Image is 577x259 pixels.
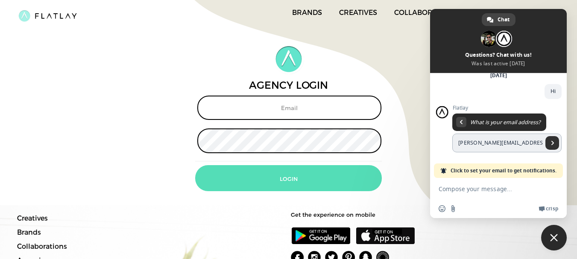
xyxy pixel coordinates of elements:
a: Creatives [17,211,289,225]
span: Click to set your email to get notifications. [451,163,556,178]
p: Get the experience on mobile [289,211,560,227]
img: ios.png [355,227,416,245]
div: [DATE] [490,73,507,78]
a: Log In [518,9,560,17]
span: Flatlay [452,105,562,111]
img: Flatlay [17,9,92,23]
span: Insert an emoji [439,205,445,212]
a: Creatives [331,9,386,17]
span: Login [280,175,298,182]
span: Chat [498,13,510,26]
a: Collaborations [386,9,467,17]
img: android.png [291,227,351,245]
a: Brands [17,225,289,239]
a: Brands [284,9,331,17]
span: Crisp [546,205,558,212]
a: Close chat [541,225,567,250]
a: Send [545,136,559,150]
button: Login [195,165,382,192]
input: Email [197,96,381,120]
a: Register [467,9,518,17]
a: Crisp [539,205,558,212]
span: What is your email address? [470,119,540,126]
img: flatlay_LOGO.png [272,42,306,76]
input: Enter your email address... [452,134,543,152]
span: Send a file [450,205,457,212]
textarea: Compose your message... [439,178,541,199]
span: Hi [551,87,556,95]
header: AGENCY LOGIN [195,79,382,91]
a: Collaborations [17,239,289,253]
a: Chat [482,13,515,26]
